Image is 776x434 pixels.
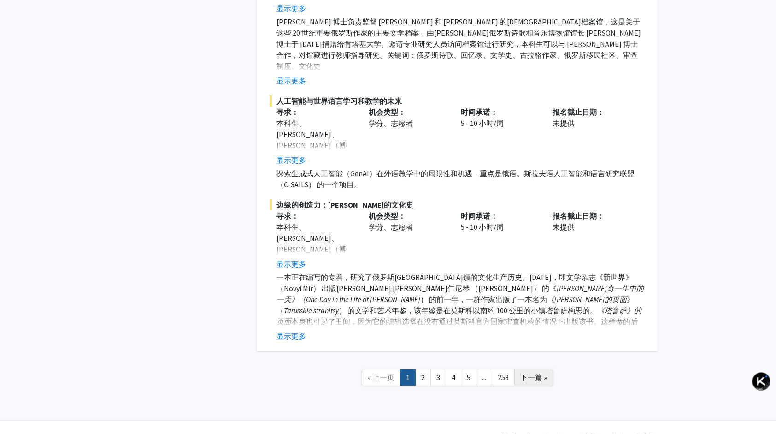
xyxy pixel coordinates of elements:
a: 1 [400,369,416,386]
iframe: Chat [7,392,39,427]
em: 《[PERSON_NAME]的页面 [547,295,627,304]
font: 未提供 [553,222,575,232]
span: 边缘的创造力：[PERSON_NAME]的文化史 [270,199,645,210]
p: 探索生成式人工智能（GenAI）在外语教学中的局限性和机遇，重点是俄语。斯拉夫语人工智能和语言研究联盟 （C-SAILS） 的一个项目。 [276,168,645,190]
p: 报名截止日期： [553,210,631,221]
a: 下一个 [514,369,553,386]
span: 下一篇 » [520,373,547,382]
button: 显示更多 [276,331,306,342]
span: 本身也引起了丑闻，因为它的编辑选择在没有通过莫斯科官方国家审查机构的情况下出版该书。这样做的后果是严重的：共产党的官方谴责，大规模召回印刷文本，主要编辑被解雇。作为解冻时期最早公开颠覆对言论自由... [276,317,638,348]
div: 本科生、[PERSON_NAME]、[PERSON_NAME]（博士、医学博士、医学博士、药学博士等）、博士后研究员/研究人员 [276,118,355,184]
font: 5 - 10 小时/周 [461,119,504,128]
p: 机会类型： [369,107,447,118]
p: 寻求： [276,210,355,221]
p: 寻求： [276,107,355,118]
p: 一本正在编写的专着， 《 ） 的前一年 ） 的文学和艺术年鉴，该年鉴是在 。 《 对 《 追溯了《 》 [276,272,645,393]
button: 显示更多 [276,155,306,166]
div: 本科生、[PERSON_NAME]、[PERSON_NAME]（博士、医学博士、医学博士、药学博士等）、博士后研究员/研究人员 [276,221,355,288]
span: 人工智能与世界语言学习和教学的未来 [270,95,645,107]
p: 时间承诺： [461,210,539,221]
p: 报名截止日期： [553,107,631,118]
span: 莫斯科以南约 100 公里的小镇塔鲁萨构思的 [451,306,590,315]
a: 5 [461,369,476,386]
span: 研究了俄罗斯[GEOGRAPHIC_DATA]镇的文化生产历史。[DATE]，即文学杂志《新世界》（Novyi Mir） 出版[PERSON_NAME]·[PERSON_NAME]仁尼琴 （[P... [276,273,633,293]
span: « 上一页 [368,373,394,382]
a: 4 [446,369,461,386]
button: 显示更多 [276,258,306,269]
font: 学分、志愿者 [369,222,413,232]
font: 未提供 [553,119,575,128]
button: 显示更多 [276,3,306,14]
nav: 页面导航 [257,360,658,398]
font: 学分、志愿者 [369,119,413,128]
span: ... [482,373,486,382]
font: 5 - 10 小时/周 [461,222,504,232]
em: Tarusskie stranitsy [284,306,339,315]
a: 3 [430,369,446,386]
a: 2 [415,369,431,386]
button: 显示更多 [276,75,306,86]
p: [PERSON_NAME] 博士负责监督 [PERSON_NAME] 和 [PERSON_NAME] 的[DEMOGRAPHIC_DATA]档案馆，这是关于这些 20 世纪重要俄罗斯作家的主要文... [276,16,645,71]
p: 机会类型： [369,210,447,221]
p: 时间承诺： [461,107,539,118]
span: ，一群作家出版了一本名为 [459,295,547,304]
a: 258 [492,369,515,386]
a: 上一页 [362,369,400,386]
